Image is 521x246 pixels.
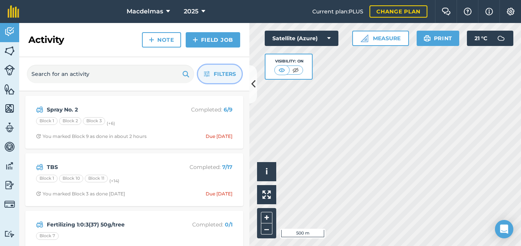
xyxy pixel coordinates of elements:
[36,162,43,172] img: svg+xml;base64,PD94bWwgdmVyc2lvbj0iMS4wIiBlbmNvZGluZz0idXRmLTgiPz4KPCEtLSBHZW5lcmF0b3I6IEFkb2JlIE...
[257,162,276,181] button: i
[4,160,15,172] img: svg+xml;base64,PD94bWwgdmVyc2lvbj0iMS4wIiBlbmNvZGluZz0idXRmLTgiPz4KPCEtLSBHZW5lcmF0b3I6IEFkb2JlIE...
[127,7,163,16] span: Macdelmas
[107,121,115,126] small: (+ 6 )
[85,175,108,182] div: Block 11
[4,103,15,114] img: svg+xml;base64,PHN2ZyB4bWxucz0iaHR0cDovL3d3dy53My5vcmcvMjAwMC9zdmciIHdpZHRoPSI1NiIgaGVpZ2h0PSI2MC...
[36,133,147,139] div: You marked Block 9 as done in about 2 hours
[506,8,515,15] img: A cog icon
[485,7,493,16] img: svg+xml;base64,PHN2ZyB4bWxucz0iaHR0cDovL3d3dy53My5vcmcvMjAwMC9zdmciIHdpZHRoPSIxNyIgaGVpZ2h0PSIxNy...
[225,221,232,228] strong: 0 / 1
[30,100,239,144] a: Spray No. 2Completed: 6/9Block 1Block 2Block 3(+6)Clock with arrow pointing clockwiseYou marked B...
[467,31,513,46] button: 21 °C
[83,117,105,125] div: Block 3
[186,32,240,48] a: Field Job
[198,65,242,83] button: Filters
[36,117,58,125] div: Block 1
[262,190,271,199] img: Four arrows, one pointing top left, one top right, one bottom right and the last bottom left
[361,34,368,42] img: Ruler icon
[36,191,125,197] div: You marked Block 3 as done [DATE]
[417,31,460,46] button: Print
[214,70,236,78] span: Filters
[36,105,43,114] img: svg+xml;base64,PD94bWwgdmVyc2lvbj0iMS4wIiBlbmNvZGluZz0idXRmLTgiPz4KPCEtLSBHZW5lcmF0b3I6IEFkb2JlIE...
[36,232,59,240] div: Block 7
[36,191,41,196] img: Clock with arrow pointing clockwise
[291,66,300,74] img: svg+xml;base64,PHN2ZyB4bWxucz0iaHR0cDovL3d3dy53My5vcmcvMjAwMC9zdmciIHdpZHRoPSI1MCIgaGVpZ2h0PSI0MC...
[59,117,81,125] div: Block 2
[312,7,363,16] span: Current plan : PLUS
[277,66,287,74] img: svg+xml;base64,PHN2ZyB4bWxucz0iaHR0cDovL3d3dy53My5vcmcvMjAwMC9zdmciIHdpZHRoPSI1MCIgaGVpZ2h0PSI0MC...
[274,58,303,64] div: Visibility: On
[4,199,15,210] img: svg+xml;base64,PD94bWwgdmVyc2lvbj0iMS4wIiBlbmNvZGluZz0idXRmLTgiPz4KPCEtLSBHZW5lcmF0b3I6IEFkb2JlIE...
[193,35,198,44] img: svg+xml;base64,PHN2ZyB4bWxucz0iaHR0cDovL3d3dy53My5vcmcvMjAwMC9zdmciIHdpZHRoPSIxNCIgaGVpZ2h0PSIyNC...
[171,105,232,114] p: Completed :
[36,220,43,229] img: svg+xml;base64,PD94bWwgdmVyc2lvbj0iMS4wIiBlbmNvZGluZz0idXRmLTgiPz4KPCEtLSBHZW5lcmF0b3I6IEFkb2JlIE...
[4,179,15,191] img: svg+xml;base64,PD94bWwgdmVyc2lvbj0iMS4wIiBlbmNvZGluZz0idXRmLTgiPz4KPCEtLSBHZW5lcmF0b3I6IEFkb2JlIE...
[4,65,15,75] img: svg+xml;base64,PD94bWwgdmVyc2lvbj0iMS4wIiBlbmNvZGluZz0idXRmLTgiPz4KPCEtLSBHZW5lcmF0b3I6IEFkb2JlIE...
[369,5,427,18] a: Change plan
[30,158,239,202] a: TBSCompleted: 7/17Block 1Block 10Block 11(+14)Clock with arrow pointing clockwiseYou marked Block...
[27,65,194,83] input: Search for an activity
[142,32,181,48] a: Note
[265,31,338,46] button: Satellite (Azure)
[4,84,15,95] img: svg+xml;base64,PHN2ZyB4bWxucz0iaHR0cDovL3d3dy53My5vcmcvMjAwMC9zdmciIHdpZHRoPSI1NiIgaGVpZ2h0PSI2MC...
[4,45,15,57] img: svg+xml;base64,PHN2ZyB4bWxucz0iaHR0cDovL3d3dy53My5vcmcvMjAwMC9zdmciIHdpZHRoPSI1NiIgaGVpZ2h0PSI2MC...
[493,31,509,46] img: svg+xml;base64,PD94bWwgdmVyc2lvbj0iMS4wIiBlbmNvZGluZz0idXRmLTgiPz4KPCEtLSBHZW5lcmF0b3I6IEFkb2JlIE...
[36,134,41,139] img: Clock with arrow pointing clockwise
[352,31,409,46] button: Measure
[224,106,232,113] strong: 6 / 9
[4,230,15,238] img: svg+xml;base64,PD94bWwgdmVyc2lvbj0iMS4wIiBlbmNvZGluZz0idXRmLTgiPz4KPCEtLSBHZW5lcmF0b3I6IEFkb2JlIE...
[265,167,268,176] span: i
[47,220,168,229] strong: Fertilizing 1:0:3(37) 50g/tree
[475,31,487,46] span: 21 ° C
[171,163,232,171] p: Completed :
[36,175,58,182] div: Block 1
[59,175,83,182] div: Block 10
[184,7,198,16] span: 2025
[442,8,451,15] img: Two speech bubbles overlapping with the left bubble in the forefront
[206,133,232,139] div: Due [DATE]
[206,191,232,197] div: Due [DATE]
[4,26,15,38] img: svg+xml;base64,PD94bWwgdmVyc2lvbj0iMS4wIiBlbmNvZGluZz0idXRmLTgiPz4KPCEtLSBHZW5lcmF0b3I6IEFkb2JlIE...
[8,5,19,18] img: fieldmargin Logo
[424,34,431,43] img: svg+xml;base64,PHN2ZyB4bWxucz0iaHR0cDovL3d3dy53My5vcmcvMjAwMC9zdmciIHdpZHRoPSIxOSIgaGVpZ2h0PSIyNC...
[182,69,190,79] img: svg+xml;base64,PHN2ZyB4bWxucz0iaHR0cDovL3d3dy53My5vcmcvMjAwMC9zdmciIHdpZHRoPSIxOSIgaGVpZ2h0PSIyNC...
[109,178,119,184] small: (+ 14 )
[47,105,168,114] strong: Spray No. 2
[222,164,232,171] strong: 7 / 17
[463,8,472,15] img: A question mark icon
[4,122,15,133] img: svg+xml;base64,PD94bWwgdmVyc2lvbj0iMS4wIiBlbmNvZGluZz0idXRmLTgiPz4KPCEtLSBHZW5lcmF0b3I6IEFkb2JlIE...
[149,35,154,44] img: svg+xml;base64,PHN2ZyB4bWxucz0iaHR0cDovL3d3dy53My5vcmcvMjAwMC9zdmciIHdpZHRoPSIxNCIgaGVpZ2h0PSIyNC...
[47,163,168,171] strong: TBS
[28,34,64,46] h2: Activity
[261,223,272,235] button: –
[495,220,513,238] div: Open Intercom Messenger
[261,212,272,223] button: +
[171,220,232,229] p: Completed :
[4,141,15,153] img: svg+xml;base64,PD94bWwgdmVyc2lvbj0iMS4wIiBlbmNvZGluZz0idXRmLTgiPz4KPCEtLSBHZW5lcmF0b3I6IEFkb2JlIE...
